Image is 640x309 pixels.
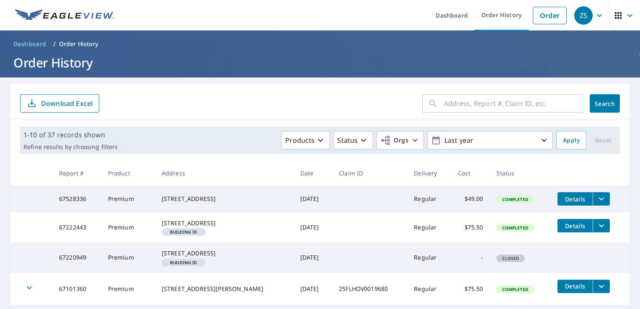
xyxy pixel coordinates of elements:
[593,219,610,232] button: filesDropdownBtn-67222443
[41,99,93,108] p: Download Excel
[451,242,490,273] td: -
[101,273,155,305] td: Premium
[52,185,101,212] td: 67528336
[52,161,101,185] th: Report #
[101,212,155,242] td: Premium
[332,161,407,185] th: Claim ID
[162,195,287,203] div: [STREET_ADDRESS]
[10,37,630,51] nav: breadcrumb
[556,131,586,149] button: Apply
[427,131,553,149] button: Last year
[563,195,588,203] span: Details
[533,7,567,24] a: Order
[155,161,294,185] th: Address
[294,273,332,305] td: [DATE]
[10,54,630,71] h1: Order History
[281,131,330,149] button: Products
[593,280,610,293] button: filesDropdownBtn-67101360
[451,273,490,305] td: $75.50
[557,219,593,232] button: detailsBtn-67222443
[407,185,451,212] td: Regular
[337,135,358,145] p: Status
[23,143,118,151] p: Refine results by choosing filters
[101,161,155,185] th: Product
[557,280,593,293] button: detailsBtn-67101360
[101,242,155,273] td: Premium
[407,273,451,305] td: Regular
[451,212,490,242] td: $75.50
[490,161,551,185] th: Status
[563,282,588,290] span: Details
[15,9,114,22] img: EV Logo
[20,94,99,113] button: Download Excel
[407,242,451,273] td: Regular
[294,212,332,242] td: [DATE]
[23,130,118,140] p: 1-10 of 37 records shown
[162,249,287,257] div: [STREET_ADDRESS]
[59,40,98,48] p: Order History
[332,273,407,305] td: 25FLHOV0019680
[333,131,373,149] button: Status
[593,192,610,206] button: filesDropdownBtn-67528336
[590,94,620,113] button: Search
[52,242,101,273] td: 67220949
[380,135,408,146] span: Orgs
[162,219,287,227] div: [STREET_ADDRESS]
[574,6,593,25] div: ZS
[451,185,490,212] td: $49.00
[294,161,332,185] th: Date
[285,135,315,145] p: Products
[497,286,533,292] span: Completed
[407,161,451,185] th: Delivery
[53,39,56,49] li: /
[170,230,197,234] em: Building ID
[294,185,332,212] td: [DATE]
[170,260,197,265] em: Building ID
[52,273,101,305] td: 67101360
[557,192,593,206] button: detailsBtn-67528336
[563,135,580,146] span: Apply
[497,196,533,202] span: Completed
[444,92,583,115] input: Address, Report #, Claim ID, etc.
[162,285,287,293] div: [STREET_ADDRESS][PERSON_NAME]
[52,212,101,242] td: 67222443
[497,225,533,231] span: Completed
[497,255,524,261] span: Closed
[13,40,46,48] span: Dashboard
[441,133,539,148] p: Last year
[596,100,613,108] span: Search
[294,242,332,273] td: [DATE]
[563,222,588,230] span: Details
[10,37,50,51] a: Dashboard
[451,161,490,185] th: Cost
[377,131,424,149] button: Orgs
[101,185,155,212] td: Premium
[407,212,451,242] td: Regular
